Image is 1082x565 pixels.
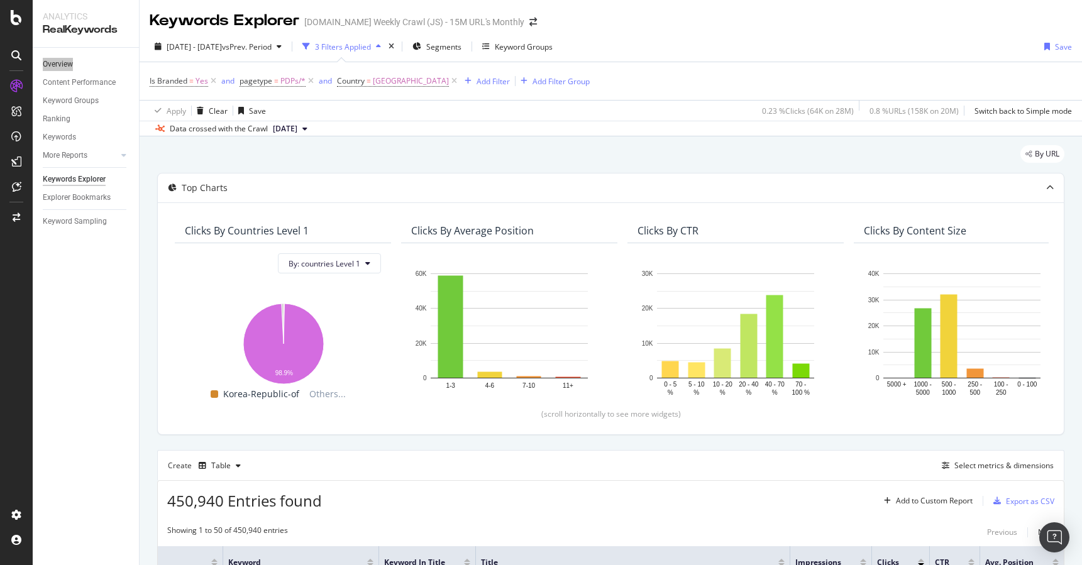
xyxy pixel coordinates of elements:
span: = [274,75,279,86]
button: 3 Filters Applied [297,36,386,57]
text: 20K [416,340,427,347]
text: 40 - 70 [765,381,785,388]
button: Segments [407,36,466,57]
button: and [221,75,235,87]
div: arrow-right-arrow-left [529,18,537,26]
div: 3 Filters Applied [315,41,371,52]
div: Save [249,106,266,116]
div: Clicks By countries Level 1 [185,224,309,237]
text: 250 - [968,381,982,388]
text: 20K [642,305,653,312]
a: Keywords [43,131,130,144]
span: Country [337,75,365,86]
text: 40K [416,305,427,312]
text: 1000 - [914,381,932,388]
div: Explorer Bookmarks [43,191,111,204]
div: Select metrics & dimensions [954,460,1054,471]
div: Switch back to Simple mode [974,106,1072,116]
button: Export as CSV [988,491,1054,511]
text: 10K [642,340,653,347]
button: Add to Custom Report [879,491,973,511]
text: 60K [416,270,427,277]
span: vs Prev. Period [222,41,272,52]
div: Add Filter Group [533,76,590,87]
span: Korea-Republic-of [223,387,299,402]
text: 5 - 10 [688,381,705,388]
text: 100 - [994,381,1008,388]
text: % [772,389,778,396]
div: More Reports [43,149,87,162]
text: % [693,389,699,396]
div: Overview [43,58,73,71]
div: legacy label [1020,145,1064,163]
div: Add Filter [477,76,510,87]
text: 20K [868,322,880,329]
button: Table [194,456,246,476]
div: Create [168,456,246,476]
div: Add to Custom Report [896,497,973,505]
div: Keywords Explorer [150,10,299,31]
a: Keyword Sampling [43,215,130,228]
div: (scroll horizontally to see more widgets) [173,409,1049,419]
div: Keyword Groups [495,41,553,52]
div: Clicks By Content Size [864,224,966,237]
span: 2025 Sep. 17th [273,123,297,134]
button: and [319,75,332,87]
button: Save [233,101,266,121]
span: By: countries Level 1 [289,258,360,269]
button: Previous [987,525,1017,540]
a: Ranking [43,112,130,126]
text: 20 - 40 [739,381,759,388]
text: % [746,389,751,396]
button: [DATE] [268,121,312,136]
text: 5000 [916,389,930,396]
button: Apply [150,101,186,121]
button: Next [1038,525,1054,540]
text: 98.9% [275,370,293,377]
text: 0 - 100 [1017,381,1037,388]
text: 0 [649,375,653,381]
div: Clicks By CTR [638,224,698,237]
text: 0 - 5 [664,381,676,388]
text: 0 [423,375,427,381]
a: Keyword Groups [43,94,130,107]
text: 70 - [795,381,806,388]
button: [DATE] - [DATE]vsPrev. Period [150,36,287,57]
button: Add Filter Group [516,74,590,89]
button: Add Filter [460,74,510,89]
span: [DATE] - [DATE] [167,41,222,52]
div: Open Intercom Messenger [1039,522,1069,552]
div: Ranking [43,112,70,126]
text: 40K [868,270,880,277]
div: 0.8 % URLs ( 158K on 20M ) [869,106,959,116]
text: 30K [868,297,880,304]
div: Keyword Groups [43,94,99,107]
text: 5000 + [887,381,907,388]
a: Overview [43,58,130,71]
text: 10K [868,349,880,356]
text: 1-3 [446,382,455,389]
text: 11+ [563,382,573,389]
div: Previous [987,527,1017,537]
div: Save [1055,41,1072,52]
svg: A chart. [411,267,607,398]
a: Keywords Explorer [43,173,130,186]
div: Table [211,462,231,469]
span: [GEOGRAPHIC_DATA] [373,72,449,90]
span: PDPs/* [280,72,306,90]
span: Is Branded [150,75,187,86]
svg: A chart. [638,267,834,398]
text: 500 - [942,381,956,388]
div: A chart. [185,297,381,387]
text: 100 % [792,389,810,396]
div: Apply [167,106,186,116]
span: Segments [426,41,461,52]
text: % [668,389,673,396]
span: Others... [304,387,351,402]
text: 0 [876,375,880,381]
text: 30K [642,270,653,277]
span: 450,940 Entries found [167,490,322,511]
svg: A chart. [864,267,1060,398]
div: [DOMAIN_NAME] Weekly Crawl (JS) - 15M URL's Monthly [304,16,524,28]
div: Content Performance [43,76,116,89]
